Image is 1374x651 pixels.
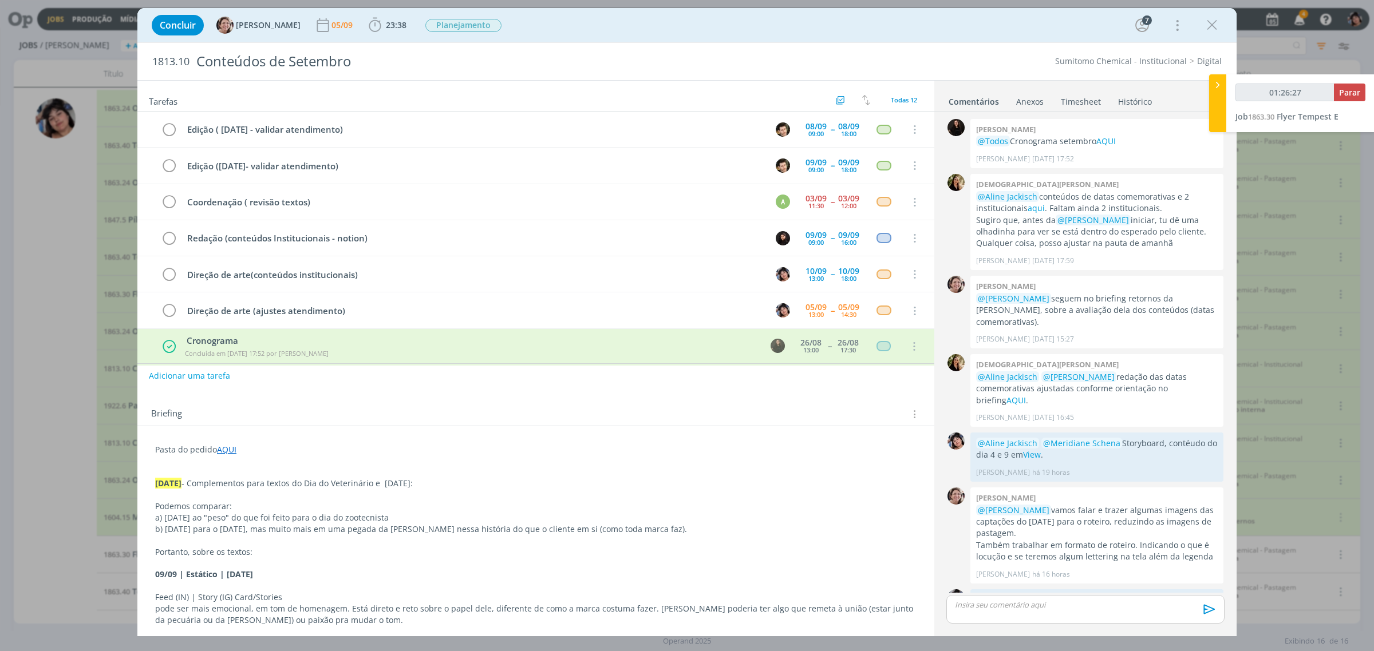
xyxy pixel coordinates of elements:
[1057,215,1129,225] span: @[PERSON_NAME]
[776,303,790,317] img: E
[1339,87,1360,98] span: Parar
[806,158,827,166] div: 09/09
[976,371,1218,406] p: redação das datas comemorativas ajustadas conforme orientação no briefing .
[976,539,1218,563] p: Também trabalhar em formato de roteiro. Indicando o que é locução e se teremos algum lettering na...
[1032,569,1070,579] span: há 16 horas
[1043,371,1115,382] span: @[PERSON_NAME]
[774,121,791,138] button: V
[155,478,917,489] p: - Complementos para textos do Dia do Veterinário e [DATE]:
[1032,334,1074,344] span: [DATE] 15:27
[1032,467,1070,478] span: há 19 horas
[838,303,859,311] div: 05/09
[838,231,859,239] div: 09/09
[774,265,791,283] button: E
[774,302,791,319] button: E
[155,603,917,626] p: pode ser mais emocional, em tom de homenagem. Está direto e reto sobre o papel dele, diferente de...
[978,293,1049,304] span: @[PERSON_NAME]
[776,231,790,245] img: L
[976,359,1119,370] b: [DEMOGRAPHIC_DATA][PERSON_NAME]
[976,256,1030,266] p: [PERSON_NAME]
[976,124,1036,134] b: [PERSON_NAME]
[808,203,824,209] div: 11:30
[1235,111,1339,122] a: Job1863.30Flyer Tempest E
[217,444,236,455] a: AQUI
[831,234,834,242] span: --
[155,523,917,535] p: b) [DATE] para o [DATE], mas muito mais em uma pegada da [PERSON_NAME] nessa história do que o cl...
[1197,55,1222,66] a: Digital
[160,21,196,30] span: Concluir
[800,339,822,347] div: 26/08
[425,18,502,33] button: Planejamento
[831,161,834,169] span: --
[1277,111,1339,122] span: Flyer Tempest E
[1133,16,1151,34] button: 7
[776,122,790,137] img: V
[976,179,1119,189] b: [DEMOGRAPHIC_DATA][PERSON_NAME]
[976,136,1218,147] p: Cronograma setembro
[776,158,790,173] img: V
[828,342,831,350] span: --
[838,194,859,203] div: 03/09
[841,166,856,173] div: 18:00
[1142,15,1152,25] div: 7
[978,371,1037,382] span: @Aline Jackisch
[806,231,827,239] div: 09/09
[841,275,856,281] div: 18:00
[236,21,301,29] span: [PERSON_NAME]
[152,55,189,68] span: 1813.10
[891,96,917,104] span: Todas 12
[806,303,827,311] div: 05/09
[976,569,1030,579] p: [PERSON_NAME]
[155,478,181,489] strong: [DATE]
[1248,112,1274,122] span: 1863.30
[1006,395,1026,406] a: AQUI
[831,307,834,315] span: --
[1032,256,1074,266] span: [DATE] 17:59
[838,267,859,275] div: 10/09
[976,281,1036,291] b: [PERSON_NAME]
[806,194,827,203] div: 03/09
[155,501,917,512] p: Podemos comparar:
[978,191,1037,202] span: @Aline Jackisch
[808,311,824,317] div: 13:00
[1016,96,1044,108] div: Anexos
[776,194,790,209] div: A
[1032,412,1074,423] span: [DATE] 16:45
[976,215,1218,249] p: Sugiro que, antes da iniciar, tu dê uma olhadinha para ver se está dentro do esperado pelo client...
[831,198,834,206] span: --
[808,239,824,245] div: 09:00
[1043,438,1120,448] span: @Meridiane Schena
[841,239,856,245] div: 16:00
[216,17,301,34] button: A[PERSON_NAME]
[976,467,1030,478] p: [PERSON_NAME]
[155,592,917,603] p: Feed (IN) | Story (IG) Card/Stories
[976,154,1030,164] p: [PERSON_NAME]
[841,203,856,209] div: 12:00
[976,412,1030,423] p: [PERSON_NAME]
[831,125,834,133] span: --
[155,569,253,579] strong: 09/09 | Estático | [DATE]
[978,505,1049,515] span: @[PERSON_NAME]
[841,311,856,317] div: 14:30
[947,432,965,450] img: E
[976,293,1218,328] p: seguem no briefing retornos da [PERSON_NAME], sobre a avaliação dela dos conteúdos (datas comemor...
[838,339,859,347] div: 26/08
[155,546,917,558] p: Portanto, sobre os textos:
[838,158,859,166] div: 09/09
[192,47,771,76] div: Conteúdos de Setembro
[841,130,856,137] div: 18:00
[976,505,1218,539] p: vamos falar e trazer algumas imagens das captações do [DATE] para o roteiro, reduzindo as imagens...
[976,191,1218,215] p: conteúdos de datas comemorativas e 2 institucionais . Faltam ainda 2 institucionais.
[947,119,965,136] img: S
[182,122,765,137] div: Edição ( [DATE] - validar atendimento)
[182,195,765,209] div: Coordenação ( revisão textos)
[947,487,965,505] img: A
[1334,84,1365,101] button: Parar
[1060,91,1101,108] a: Timesheet
[425,19,502,32] span: Planejamento
[774,157,791,174] button: V
[774,229,791,247] button: L
[182,231,765,245] div: Redação (conteúdos Institucionais - notion)
[1028,203,1045,213] a: aqui
[947,354,965,371] img: C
